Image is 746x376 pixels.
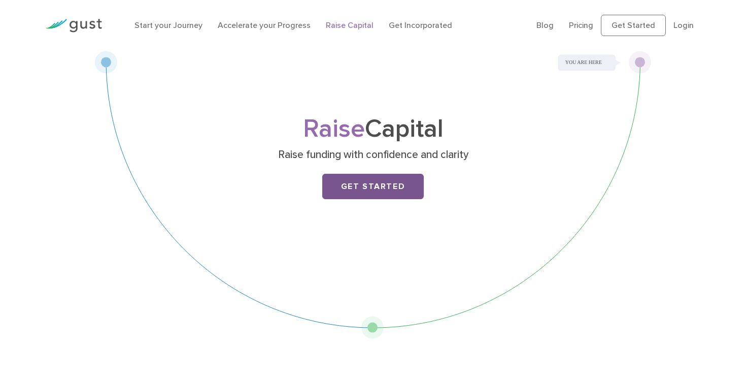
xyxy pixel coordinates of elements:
a: Login [673,20,694,30]
a: Accelerate your Progress [218,20,311,30]
a: Start your Journey [134,20,202,30]
span: Raise [303,114,365,144]
a: Get Started [322,174,424,199]
a: Blog [536,20,554,30]
a: Get Started [601,15,666,36]
p: Raise funding with confidence and clarity [177,148,570,162]
a: Raise Capital [326,20,374,30]
h1: Capital [173,117,573,141]
img: Gust Logo [45,19,102,33]
a: Pricing [569,20,593,30]
a: Get Incorporated [389,20,452,30]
